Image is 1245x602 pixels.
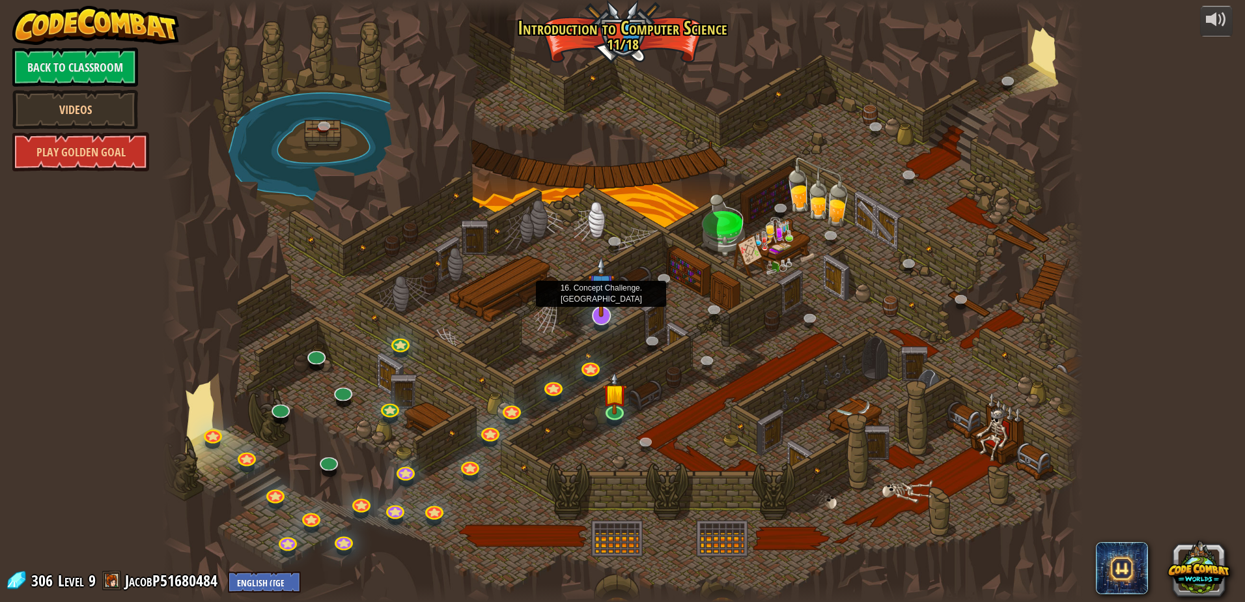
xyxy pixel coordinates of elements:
[588,256,615,318] img: level-banner-unstarted-subscriber.png
[58,570,84,592] span: Level
[31,570,57,591] span: 306
[1200,6,1233,36] button: Adjust volume
[12,6,179,45] img: CodeCombat - Learn how to code by playing a game
[89,570,96,591] span: 9
[602,372,627,414] img: level-banner-started.png
[12,48,138,87] a: Back to Classroom
[12,90,138,129] a: Videos
[125,570,221,591] a: JacobP51680484
[12,132,149,171] a: Play Golden Goal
